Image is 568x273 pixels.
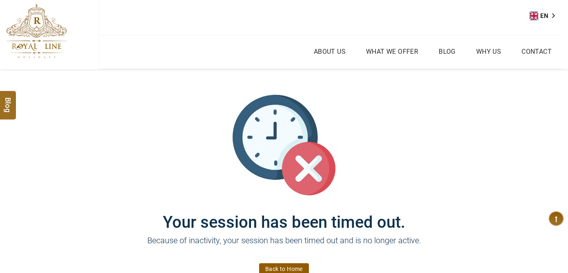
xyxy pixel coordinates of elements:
h1: Your session has been timed out. [39,196,529,232]
p: Because of inactivity, your session has been timed out and is no longer active. [39,234,529,259]
a: Blog [437,46,458,57]
a: What we Offer [364,46,420,57]
a: About Us [312,46,348,57]
a: Why Us [474,46,503,57]
div: Language [530,10,561,22]
a: Contact [519,46,554,57]
img: session_time_out.svg [233,94,335,196]
aside: Language selected: English [530,10,561,22]
span: Blog [3,97,13,104]
a: EN [530,10,561,22]
img: The Royal Line Holidays [6,4,67,59]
